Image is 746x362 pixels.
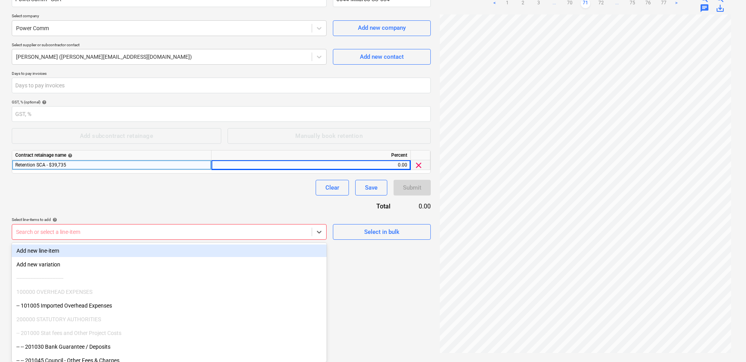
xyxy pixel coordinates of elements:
[12,272,327,284] div: ------------------------------
[12,160,211,170] div: Retention SCA - $39,735
[211,150,411,160] div: Percent
[12,258,327,271] div: Add new variation
[333,20,431,36] button: Add new company
[12,313,327,326] div: 200000 STATUTORY AUTHORITIES
[12,42,327,49] p: Select supplier or subcontractor contact
[12,217,327,222] div: Select line-items to add
[12,327,327,339] div: -- 201000 Stat fees and Other Project Costs
[403,202,430,211] div: 0.00
[316,180,349,195] button: Clear
[333,224,431,240] button: Select in bulk
[12,299,327,312] div: -- 101005 Imported Overhead Expenses
[215,160,407,170] div: 0.00
[12,340,327,353] div: -- -- 201030 Bank Guarantee / Deposits
[414,161,423,170] span: clear
[12,286,327,298] div: 100000 OVERHEAD EXPENSES
[355,180,387,195] button: Save
[15,150,208,160] div: Contract retainage name
[12,13,327,20] p: Select company
[358,23,406,33] div: Add new company
[715,4,725,13] span: save_alt
[12,100,431,105] div: GST, % (optional)
[333,49,431,65] button: Add new contact
[66,153,72,158] span: help
[325,183,339,193] div: Clear
[12,71,431,78] p: Days to pay invoices
[329,202,403,211] div: Total
[51,217,57,222] span: help
[12,106,431,122] input: GST, %
[12,78,431,93] input: Days to pay invoices
[12,244,327,257] div: Add new line-item
[700,4,709,13] span: chat
[360,52,404,62] div: Add new contact
[364,227,399,237] div: Select in bulk
[40,100,47,105] span: help
[365,183,378,193] div: Save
